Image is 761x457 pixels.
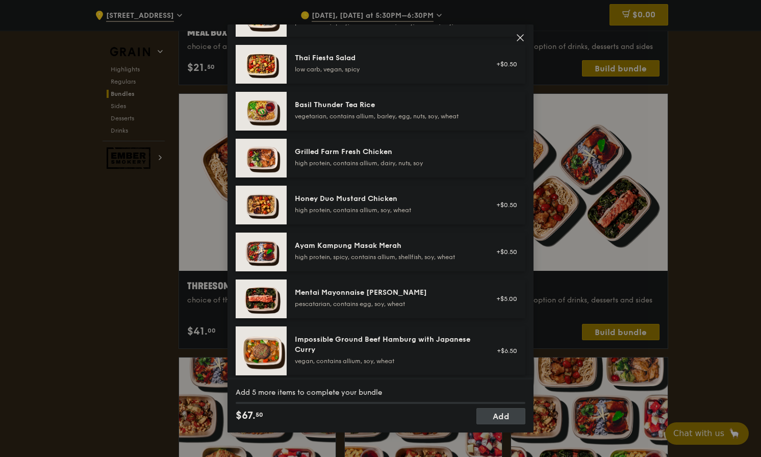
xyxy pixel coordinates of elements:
[490,60,517,68] div: +$0.50
[236,233,287,271] img: daily_normal_Ayam_Kampung_Masak_Merah_Horizontal_.jpg
[295,206,478,214] div: high protein, contains allium, soy, wheat
[236,139,287,177] img: daily_normal_HORZ-Grilled-Farm-Fresh-Chicken.jpg
[295,288,478,298] div: Mentai Mayonnaise [PERSON_NAME]
[490,295,517,303] div: +$5.00
[236,280,287,318] img: daily_normal_Mentai-Mayonnaise-Aburi-Salmon-HORZ.jpg
[476,408,525,424] a: Add
[295,241,478,251] div: Ayam Kampung Masak Merah
[236,45,287,84] img: daily_normal_Thai_Fiesta_Salad__Horizontal_.jpg
[295,100,478,110] div: Basil Thunder Tea Rice
[490,201,517,209] div: +$0.50
[256,411,263,419] span: 50
[295,147,478,157] div: Grilled Farm Fresh Chicken
[236,388,525,398] div: Add 5 more items to complete your bundle
[236,408,256,423] span: $67.
[295,112,478,120] div: vegetarian, contains allium, barley, egg, nuts, soy, wheat
[295,357,478,365] div: vegan, contains allium, soy, wheat
[295,53,478,63] div: Thai Fiesta Salad
[236,186,287,224] img: daily_normal_Honey_Duo_Mustard_Chicken__Horizontal_.jpg
[236,326,287,375] img: daily_normal_HORZ-Impossible-Hamburg-With-Japanese-Curry.jpg
[236,92,287,131] img: daily_normal_HORZ-Basil-Thunder-Tea-Rice.jpg
[490,347,517,355] div: +$6.50
[295,159,478,167] div: high protein, contains allium, dairy, nuts, soy
[295,253,478,261] div: high protein, spicy, contains allium, shellfish, soy, wheat
[295,194,478,204] div: Honey Duo Mustard Chicken
[295,65,478,73] div: low carb, vegan, spicy
[295,300,478,308] div: pescatarian, contains egg, soy, wheat
[295,335,478,355] div: Impossible Ground Beef Hamburg with Japanese Curry
[490,248,517,256] div: +$0.50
